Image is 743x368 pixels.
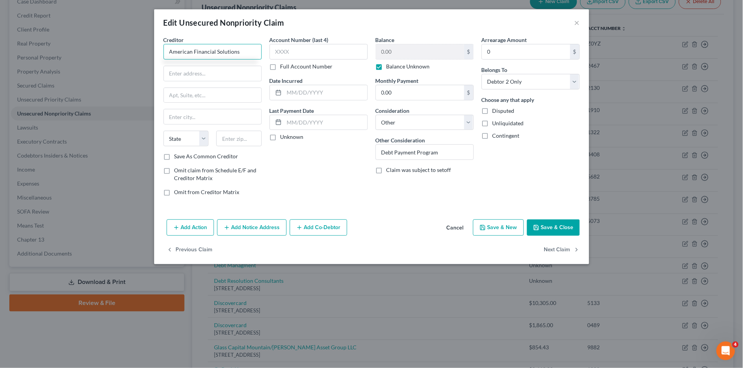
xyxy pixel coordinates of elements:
[440,220,470,236] button: Cancel
[376,145,473,159] input: Specify...
[544,242,580,258] button: Next Claim
[270,36,329,44] label: Account Number (last 4)
[174,152,238,160] label: Save As Common Creditor
[290,219,347,236] button: Add Co-Debtor
[482,36,527,44] label: Arrearage Amount
[164,66,261,81] input: Enter address...
[174,167,257,181] span: Omit claim from Schedule E/F and Creditor Matrix
[280,63,333,70] label: Full Account Number
[270,107,314,115] label: Last Payment Date
[376,44,464,59] input: 0.00
[482,67,508,73] span: Belongs To
[284,115,367,130] input: MM/DD/YYYY
[482,96,534,104] label: Choose any that apply
[376,85,464,100] input: 0.00
[270,77,303,85] label: Date Incurred
[164,44,262,60] input: Search creditor by name...
[376,36,395,44] label: Balance
[270,44,368,60] input: XXXX
[492,132,520,139] span: Contingent
[167,242,213,258] button: Previous Claim
[733,342,739,348] span: 4
[376,77,419,85] label: Monthly Payment
[386,63,430,70] label: Balance Unknown
[164,37,184,43] span: Creditor
[464,44,473,59] div: $
[164,109,261,124] input: Enter city...
[284,85,367,100] input: MM/DD/YYYY
[527,219,580,236] button: Save & Close
[376,136,425,144] label: Other Consideration
[376,107,410,115] label: Consideration
[174,189,240,195] span: Omit from Creditor Matrix
[386,166,451,173] span: Claim was subject to setoff
[280,133,304,141] label: Unknown
[464,85,473,100] div: $
[717,342,735,360] iframe: Intercom live chat
[492,107,515,114] span: Disputed
[574,18,580,27] button: ×
[164,17,284,28] div: Edit Unsecured Nonpriority Claim
[570,44,579,59] div: $
[217,219,287,236] button: Add Notice Address
[164,88,261,103] input: Apt, Suite, etc...
[492,120,524,126] span: Unliquidated
[473,219,524,236] button: Save & New
[482,44,570,59] input: 0.00
[167,219,214,236] button: Add Action
[216,131,262,146] input: Enter zip...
